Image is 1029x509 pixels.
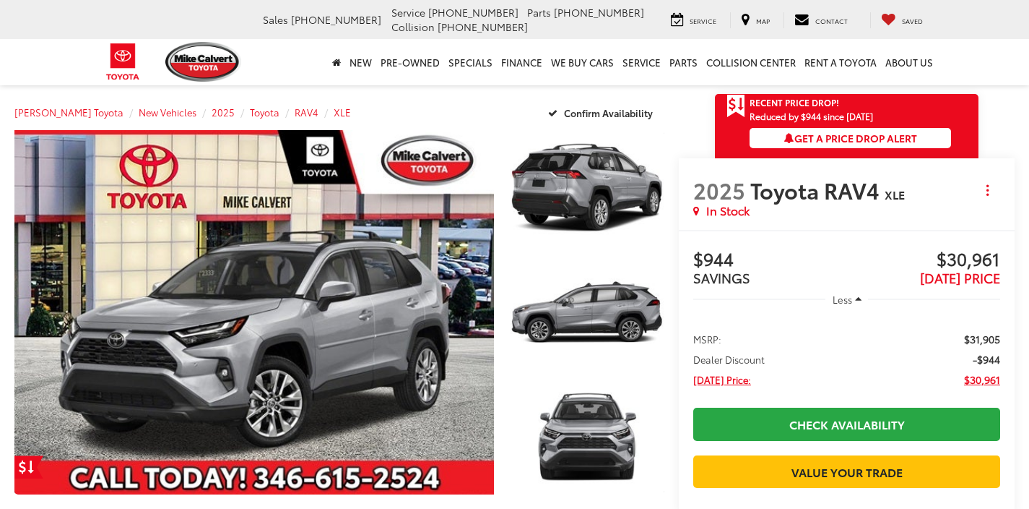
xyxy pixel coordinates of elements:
[14,130,494,495] a: Expand Photo 0
[693,332,721,346] span: MSRP:
[706,202,750,219] span: In Stock
[750,174,885,205] span: Toyota RAV4
[345,39,376,85] a: New
[920,268,1000,287] span: [DATE] PRICE
[693,352,765,367] span: Dealer Discount
[756,16,770,25] span: Map
[497,39,547,85] a: Finance
[508,129,666,248] img: 2025 Toyota RAV4 XLE
[881,39,937,85] a: About Us
[444,39,497,85] a: Specials
[376,39,444,85] a: Pre-Owned
[508,253,666,372] img: 2025 Toyota RAV4 XLE
[9,129,498,496] img: 2025 Toyota RAV4 XLE
[702,39,800,85] a: Collision Center
[783,12,859,28] a: Contact
[334,106,351,119] a: XLE
[391,20,435,34] span: Collision
[660,12,727,28] a: Service
[693,372,751,387] span: [DATE] Price:
[428,5,518,20] span: [PHONE_NUMBER]
[328,39,345,85] a: Home
[14,455,43,479] a: Get Price Drop Alert
[870,12,934,28] a: My Saved Vehicles
[665,39,702,85] a: Parts
[730,12,781,28] a: Map
[510,254,664,371] a: Expand Photo 2
[715,94,978,111] a: Get Price Drop Alert Recent Price Drop!
[508,377,666,497] img: 2025 Toyota RAV4 XLE
[975,177,1000,202] button: Actions
[885,186,905,202] span: XLE
[165,42,242,82] img: Mike Calvert Toyota
[618,39,665,85] a: Service
[554,5,644,20] span: [PHONE_NUMBER]
[564,106,653,119] span: Confirm Availability
[833,293,852,306] span: Less
[986,184,989,196] span: dropdown dots
[847,249,1000,271] span: $30,961
[825,286,869,312] button: Less
[693,455,1000,488] a: Value Your Trade
[726,94,745,119] span: Get Price Drop Alert
[693,408,1000,440] a: Check Availability
[510,130,664,247] a: Expand Photo 1
[690,16,716,25] span: Service
[527,5,551,20] span: Parts
[139,106,196,119] a: New Vehicles
[510,379,664,495] a: Expand Photo 3
[295,106,318,119] a: RAV4
[750,111,951,121] span: Reduced by $944 since [DATE]
[964,332,1000,346] span: $31,905
[291,12,381,27] span: [PHONE_NUMBER]
[784,131,917,145] span: Get a Price Drop Alert
[750,96,839,108] span: Recent Price Drop!
[212,106,235,119] a: 2025
[96,38,150,85] img: Toyota
[263,12,288,27] span: Sales
[547,39,618,85] a: WE BUY CARS
[693,249,846,271] span: $944
[693,174,745,205] span: 2025
[438,20,528,34] span: [PHONE_NUMBER]
[800,39,881,85] a: Rent a Toyota
[391,5,425,20] span: Service
[14,106,123,119] a: [PERSON_NAME] Toyota
[964,372,1000,387] span: $30,961
[902,16,923,25] span: Saved
[815,16,848,25] span: Contact
[973,352,1000,367] span: -$944
[693,268,750,287] span: SAVINGS
[540,100,665,125] button: Confirm Availability
[250,106,279,119] a: Toyota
